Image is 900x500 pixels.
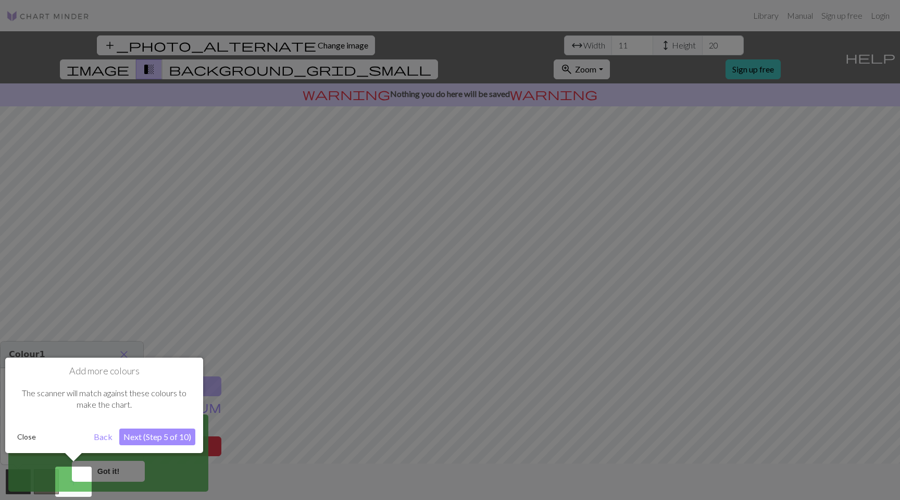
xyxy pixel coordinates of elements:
h1: Add more colours [13,365,195,377]
div: Add more colours [5,358,203,453]
button: Back [90,429,117,445]
button: Close [13,429,40,445]
button: Next (Step 5 of 10) [119,429,195,445]
div: The scanner will match against these colours to make the chart. [13,377,195,421]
